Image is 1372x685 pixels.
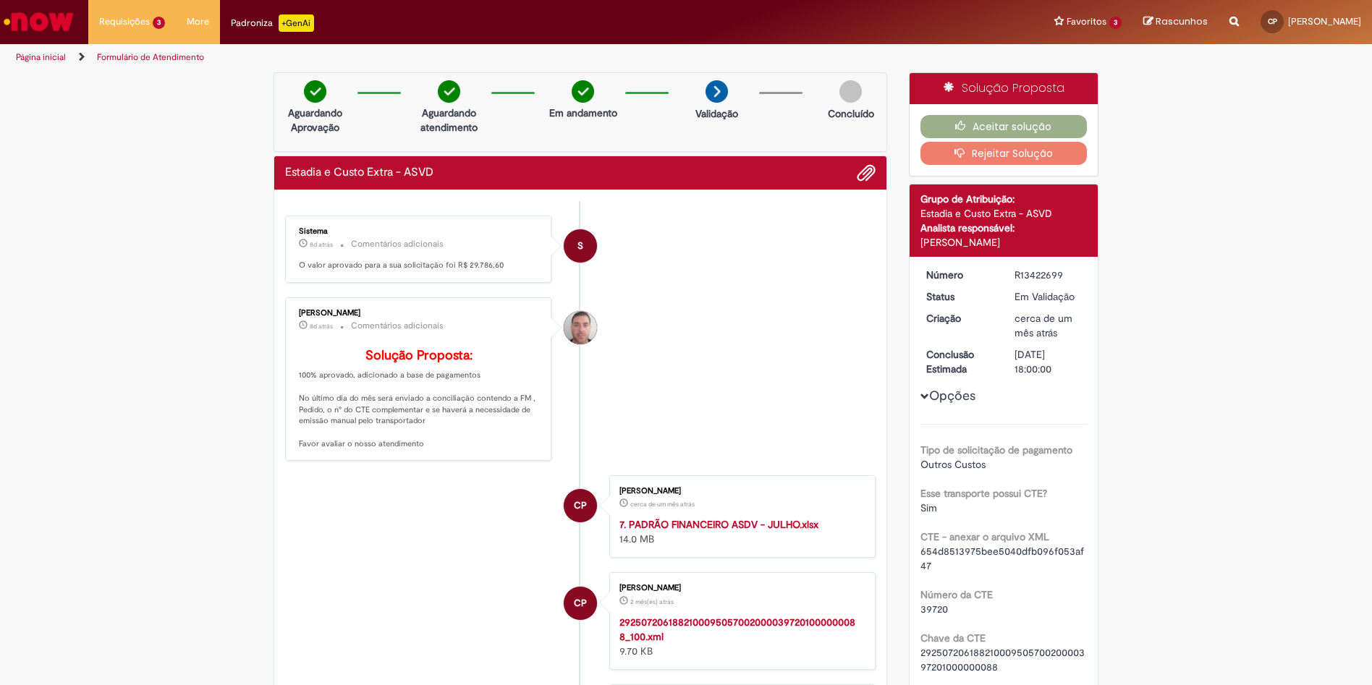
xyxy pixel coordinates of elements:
[1,7,76,36] img: ServiceNow
[16,51,66,63] a: Página inicial
[619,487,860,495] div: [PERSON_NAME]
[438,80,460,103] img: check-circle-green.png
[279,14,314,32] p: +GenAi
[1288,15,1361,27] span: [PERSON_NAME]
[187,14,209,29] span: More
[920,603,948,616] span: 39720
[920,487,1047,500] b: Esse transporte possui CTE?
[920,631,986,644] b: Chave da CTE
[630,500,695,509] time: 16/08/2025 16:59:20
[299,227,540,236] div: Sistema
[310,322,333,331] span: 8d atrás
[619,517,860,546] div: 14.0 MB
[920,545,1084,572] span: 654d8513975bee5040dfb096f053af47
[310,240,333,249] span: 8d atrás
[351,238,444,250] small: Comentários adicionais
[915,268,1004,282] dt: Número
[920,206,1088,221] div: Estadia e Custo Extra - ASVD
[1015,312,1072,339] time: 16/08/2025 17:00:04
[574,586,587,621] span: CP
[549,106,617,120] p: Em andamento
[1109,17,1122,29] span: 3
[619,616,855,643] a: 29250720618821000950570020000397201000000088_100.xml
[828,106,874,121] p: Concluído
[564,587,597,620] div: CARLOS PIGOZZO
[920,192,1088,206] div: Grupo de Atribuição:
[915,347,1004,376] dt: Conclusão Estimada
[920,115,1088,138] button: Aceitar solução
[920,588,993,601] b: Número da CTE
[304,80,326,103] img: check-circle-green.png
[1015,311,1082,340] div: 16/08/2025 17:00:04
[706,80,728,103] img: arrow-next.png
[564,311,597,344] div: Luiz Carlos Barsotti Filho
[351,320,444,332] small: Comentários adicionais
[920,501,937,514] span: Sim
[920,646,1085,673] span: 29250720618821000950570020000397201000000088
[1156,14,1208,28] span: Rascunhos
[839,80,862,103] img: img-circle-grey.png
[564,489,597,522] div: CARLOS PIGOZZO
[285,166,433,179] h2: Estadia e Custo Extra - ASVD Histórico de tíquete
[920,458,986,471] span: Outros Custos
[1015,289,1082,304] div: Em Validação
[857,163,876,182] button: Adicionar anexos
[11,44,904,71] ul: Trilhas de página
[577,229,583,263] span: S
[153,17,165,29] span: 3
[1015,268,1082,282] div: R13422699
[1015,347,1082,376] div: [DATE] 18:00:00
[920,443,1072,456] b: Tipo de solicitação de pagamento
[619,584,860,592] div: [PERSON_NAME]
[920,142,1088,165] button: Rejeitar Solução
[574,488,587,523] span: CP
[365,347,473,364] b: Solução Proposta:
[572,80,594,103] img: check-circle-green.png
[619,518,818,531] a: 7. PADRÃO FINANCEIRO ASDV - JULHO.xlsx
[299,260,540,271] p: O valor aprovado para a sua solicitação foi R$ 29.786,60
[1268,17,1277,26] span: CP
[619,615,860,658] div: 9.70 KB
[280,106,350,135] p: Aguardando Aprovação
[695,106,738,121] p: Validação
[920,221,1088,235] div: Analista responsável:
[231,14,314,32] div: Padroniza
[299,349,540,450] p: 100% aprovado, adicionado a base de pagamentos No último dia do mês será enviado a conciliação co...
[915,289,1004,304] dt: Status
[299,309,540,318] div: [PERSON_NAME]
[1015,312,1072,339] span: cerca de um mês atrás
[564,229,597,263] div: System
[1143,15,1208,29] a: Rascunhos
[920,235,1088,250] div: [PERSON_NAME]
[910,73,1098,104] div: Solução Proposta
[310,322,333,331] time: 22/09/2025 23:41:21
[920,530,1049,543] b: CTE - anexar o arquivo XML
[99,14,150,29] span: Requisições
[630,597,674,606] time: 16/08/2025 15:11:55
[310,240,333,249] time: 22/09/2025 23:41:23
[414,106,484,135] p: Aguardando atendimento
[1067,14,1106,29] span: Favoritos
[630,597,674,606] span: 2 mês(es) atrás
[915,311,1004,326] dt: Criação
[97,51,204,63] a: Formulário de Atendimento
[630,500,695,509] span: cerca de um mês atrás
